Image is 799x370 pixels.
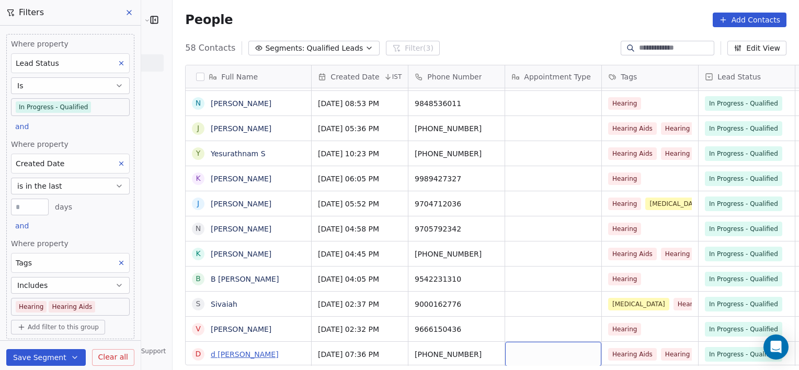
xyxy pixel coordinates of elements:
[661,248,694,260] span: Hearing
[709,324,778,334] span: In Progress - Qualified
[211,350,279,359] a: d [PERSON_NAME]
[196,248,201,259] div: k
[661,348,694,361] span: Hearing
[415,224,498,234] span: 9705792342
[415,249,498,259] span: [PHONE_NUMBER]
[727,41,786,55] button: Edit View
[186,88,312,366] div: grid
[197,198,199,209] div: J
[608,147,657,160] span: Hearing Aids
[197,123,199,134] div: J
[709,274,778,284] span: In Progress - Qualified
[608,298,669,310] span: [MEDICAL_DATA]
[186,65,311,88] div: Full Name
[699,65,795,88] div: Lead Status
[211,325,271,333] a: [PERSON_NAME]
[709,224,778,234] span: In Progress - Qualified
[709,249,778,259] span: In Progress - Qualified
[221,72,258,82] span: Full Name
[196,349,201,360] div: d
[185,12,233,28] span: People
[763,334,789,360] div: Open Intercom Messenger
[646,198,707,210] span: [MEDICAL_DATA]
[196,273,201,284] div: B
[318,324,402,334] span: [DATE] 02:32 PM
[709,174,778,184] span: In Progress - Qualified
[196,148,201,159] div: Y
[415,148,498,159] span: [PHONE_NUMBER]
[185,42,235,54] span: 58 Contacts
[211,175,271,183] a: [PERSON_NAME]
[661,147,694,160] span: Hearing
[415,274,498,284] span: 9542231310
[608,172,641,185] span: Hearing
[709,199,778,209] span: In Progress - Qualified
[408,65,505,88] div: Phone Number
[621,72,637,82] span: Tags
[415,174,498,184] span: 9989427327
[211,225,271,233] a: [PERSON_NAME]
[608,273,641,285] span: Hearing
[318,274,402,284] span: [DATE] 04:05 PM
[265,43,304,54] span: Segments:
[211,200,271,208] a: [PERSON_NAME]
[330,72,379,82] span: Created Date
[709,349,778,360] span: In Progress - Qualified
[524,72,590,82] span: Appointment Type
[211,250,271,258] a: [PERSON_NAME]
[661,122,694,135] span: Hearing
[318,249,402,259] span: [DATE] 04:45 PM
[196,323,201,334] div: V
[709,123,778,134] span: In Progress - Qualified
[211,99,271,108] a: [PERSON_NAME]
[415,98,498,109] span: 9848536011
[717,72,761,82] span: Lead Status
[608,198,641,210] span: Hearing
[415,123,498,134] span: [PHONE_NUMBER]
[713,13,786,27] button: Add Contacts
[318,174,402,184] span: [DATE] 06:05 PM
[318,299,402,309] span: [DATE] 02:37 PM
[709,98,778,109] span: In Progress - Qualified
[196,98,201,109] div: N
[318,349,402,360] span: [DATE] 07:36 PM
[415,349,498,360] span: [PHONE_NUMBER]
[318,98,402,109] span: [DATE] 08:53 PM
[608,223,641,235] span: Hearing
[709,299,778,309] span: In Progress - Qualified
[427,72,482,82] span: Phone Number
[505,65,601,88] div: Appointment Type
[674,298,706,310] span: Hearing
[709,148,778,159] span: In Progress - Qualified
[318,199,402,209] span: [DATE] 05:52 PM
[415,324,498,334] span: 9666150436
[608,323,641,336] span: Hearing
[211,300,237,308] a: Sivaiah
[211,149,266,158] a: Yesurathnam S
[306,43,363,54] span: Qualified Leads
[211,124,271,133] a: [PERSON_NAME]
[211,275,279,283] a: B [PERSON_NAME]
[608,97,641,110] span: Hearing
[608,348,657,361] span: Hearing Aids
[196,173,201,184] div: K
[196,223,201,234] div: N
[318,224,402,234] span: [DATE] 04:58 PM
[318,148,402,159] span: [DATE] 10:23 PM
[608,122,657,135] span: Hearing Aids
[415,199,498,209] span: 9704712036
[386,41,440,55] button: Filter(3)
[318,123,402,134] span: [DATE] 05:36 PM
[392,73,402,81] span: IST
[415,299,498,309] span: 9000162776
[608,248,657,260] span: Hearing Aids
[118,347,166,355] span: Help & Support
[312,65,408,88] div: Created DateIST
[196,298,201,309] div: S
[602,65,698,88] div: Tags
